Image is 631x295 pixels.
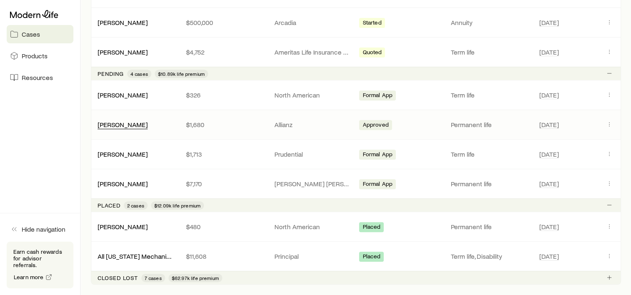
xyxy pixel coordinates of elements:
[131,70,148,77] span: 4 cases
[274,252,349,260] p: Principal
[274,150,349,158] p: Prudential
[98,120,148,128] a: [PERSON_NAME]
[451,150,526,158] p: Term life
[186,180,261,188] p: $7,170
[98,150,148,158] a: [PERSON_NAME]
[186,18,261,27] p: $500,000
[539,91,559,99] span: [DATE]
[186,91,261,99] p: $326
[98,120,148,129] div: [PERSON_NAME]
[539,222,559,231] span: [DATE]
[539,252,559,260] span: [DATE]
[186,252,261,260] p: $11,608
[172,275,219,281] span: $62.97k life premium
[98,222,148,230] a: [PERSON_NAME]
[7,242,73,288] div: Earn cash rewards for advisor referrals.Learn more
[98,275,138,281] p: Closed lost
[7,47,73,65] a: Products
[362,49,382,57] span: Quoted
[154,202,201,209] span: $12.09k life premium
[98,48,148,57] div: [PERSON_NAME]
[98,180,148,187] a: [PERSON_NAME]
[362,253,380,262] span: Placed
[22,52,48,60] span: Products
[362,151,392,160] span: Formal App
[451,18,526,27] p: Annuity
[362,19,381,28] span: Started
[7,25,73,43] a: Cases
[274,48,349,56] p: Ameritas Life Insurance Corp. (Ameritas)
[98,18,148,27] div: [PERSON_NAME]
[451,222,526,231] p: Permanent life
[539,18,559,27] span: [DATE]
[362,92,392,100] span: Formal App
[98,70,124,77] p: Pending
[539,180,559,188] span: [DATE]
[22,73,53,82] span: Resources
[186,150,261,158] p: $1,713
[98,48,148,56] a: [PERSON_NAME]
[274,222,349,231] p: North American
[98,252,188,260] a: All [US_STATE] Mechanical, LLC
[186,120,261,129] p: $1,680
[362,223,380,232] span: Placed
[98,252,173,261] div: All [US_STATE] Mechanical, LLC
[539,150,559,158] span: [DATE]
[127,202,144,209] span: 2 cases
[98,91,148,99] a: [PERSON_NAME]
[22,30,40,38] span: Cases
[158,70,205,77] span: $10.89k life premium
[7,220,73,238] button: Hide navigation
[98,18,148,26] a: [PERSON_NAME]
[451,120,526,129] p: Permanent life
[98,180,148,188] div: [PERSON_NAME]
[186,48,261,56] p: $4,752
[362,121,388,130] span: Approved
[451,91,526,99] p: Term life
[98,150,148,159] div: [PERSON_NAME]
[539,120,559,129] span: [DATE]
[451,180,526,188] p: Permanent life
[539,48,559,56] span: [DATE]
[98,202,121,209] p: Placed
[98,91,148,100] div: [PERSON_NAME]
[274,91,349,99] p: North American
[274,18,349,27] p: Arcadia
[7,68,73,87] a: Resources
[13,248,67,268] p: Earn cash rewards for advisor referrals.
[451,252,526,260] p: Term life, Disability
[14,274,44,280] span: Learn more
[22,225,65,233] span: Hide navigation
[186,222,261,231] p: $480
[274,120,349,129] p: Allianz
[145,275,162,281] span: 7 cases
[451,48,526,56] p: Term life
[362,180,392,189] span: Formal App
[274,180,349,188] p: [PERSON_NAME] [PERSON_NAME]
